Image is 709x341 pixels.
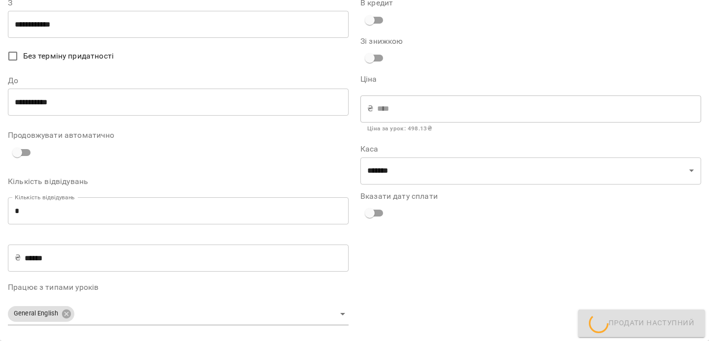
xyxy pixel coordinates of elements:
[360,192,701,200] label: Вказати дату сплати
[360,145,701,153] label: Каса
[8,303,349,325] div: General English
[8,306,74,322] div: General English
[367,125,432,132] b: Ціна за урок : 498.13 ₴
[23,50,114,62] span: Без терміну придатності
[367,103,373,115] p: ₴
[15,252,21,264] p: ₴
[8,283,349,291] label: Працює з типами уроків
[360,75,701,83] label: Ціна
[8,77,349,85] label: До
[8,178,349,186] label: Кількість відвідувань
[8,309,64,318] span: General English
[8,131,349,139] label: Продовжувати автоматично
[360,37,474,45] label: Зі знижкою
